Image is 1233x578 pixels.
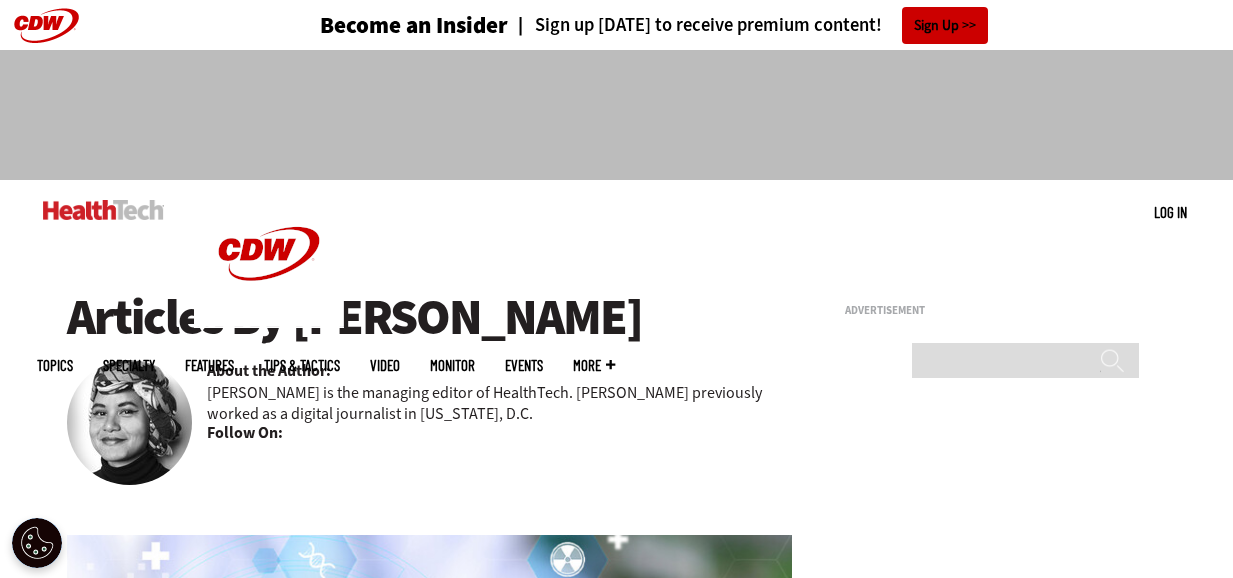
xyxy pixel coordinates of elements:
span: More [573,358,615,373]
p: [PERSON_NAME] is the managing editor of HealthTech. [PERSON_NAME] previously worked as a digital ... [207,382,793,424]
button: Open Preferences [12,518,62,568]
iframe: advertisement [253,70,981,160]
a: Tips & Tactics [264,358,340,373]
a: Become an Insider [245,14,508,37]
img: Home [43,200,164,220]
b: Follow On: [207,422,283,444]
img: Teta-Alim [67,360,192,485]
div: Cookie Settings [12,518,62,568]
img: Home [194,180,344,328]
span: Specialty [103,358,155,373]
a: MonITor [430,358,475,373]
a: Sign Up [902,7,988,44]
iframe: advertisement [845,324,1145,574]
a: Events [505,358,543,373]
a: Sign up [DATE] to receive premium content! [508,16,882,35]
span: Topics [37,358,73,373]
a: CDW [194,312,344,333]
a: Features [185,358,234,373]
h3: Become an Insider [320,14,508,37]
a: Video [370,358,400,373]
a: Log in [1154,203,1187,221]
div: User menu [1154,202,1187,223]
